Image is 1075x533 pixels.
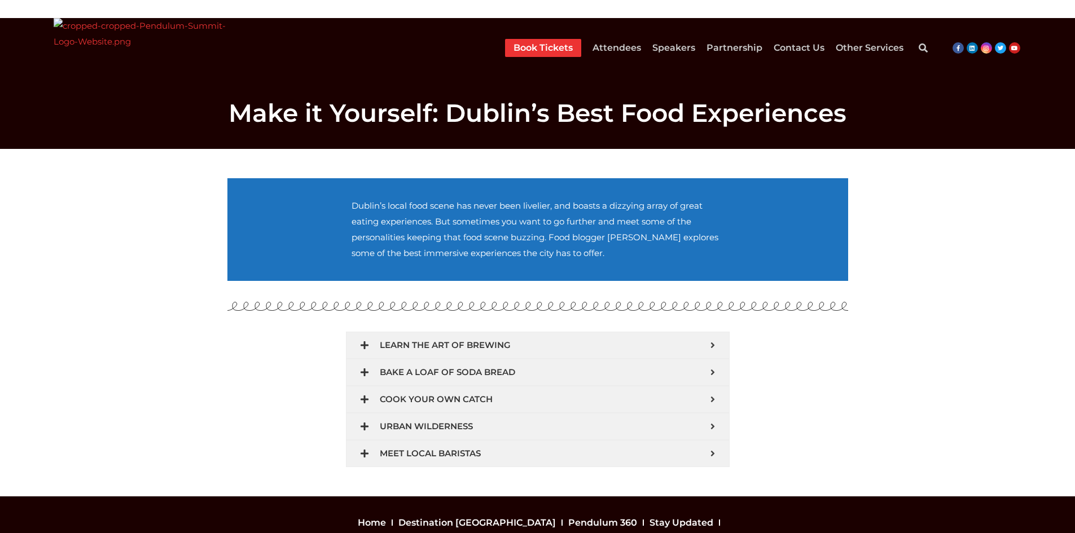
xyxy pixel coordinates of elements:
a: Destination [GEOGRAPHIC_DATA] [396,514,559,531]
span: LEARN THE ART OF BREWING [380,341,710,349]
a: Home [355,514,389,531]
nav: Menu [505,39,903,57]
a: Stay Updated [647,514,716,531]
a: Other Services [836,39,903,57]
img: cropped-cropped-Pendulum-Summit-Logo-Website.png [54,18,228,77]
a: Pendulum 360 [565,514,640,531]
span: URBAN WILDERNESS [380,422,710,430]
a: Speakers [652,39,695,57]
a: Book Tickets [514,39,573,57]
h1: Make it Yourself: Dublin’s Best Food Experiences [222,100,854,125]
span: COOK YOUR OWN CATCH [380,395,710,403]
a: Partnership [707,39,762,57]
div: Search [912,37,934,59]
a: Attendees [593,39,641,57]
span: MEET LOCAL BARISTAS [380,449,710,457]
a: Contact Us [774,39,824,57]
div: Dublin’s local food scene has never been livelier, and boasts a dizzying array of great eating ex... [346,192,730,266]
span: BAKE A LOAF OF SODA BREAD [380,368,710,376]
